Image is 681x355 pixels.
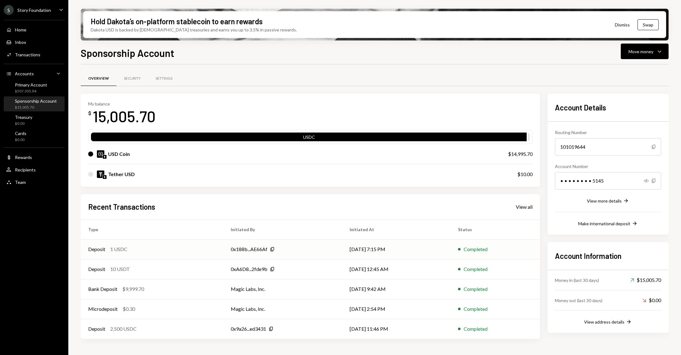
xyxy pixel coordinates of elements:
[584,319,632,325] button: View address details
[231,245,267,253] div: 0x188b...AE66Af
[15,98,57,104] div: Sponsorship Account
[88,245,105,253] div: Deposit
[116,71,148,86] a: Security
[587,198,629,204] button: View more details
[97,170,104,178] img: USDT
[103,175,107,179] img: ethereum-mainnet
[464,265,488,273] div: Completed
[122,285,144,293] div: $9,999.70
[231,325,266,333] div: 0x9a26...ed3431
[4,164,65,175] a: Recipients
[15,27,26,32] div: Home
[88,325,105,333] div: Deposit
[555,138,661,156] div: 101019644
[124,76,141,81] div: Security
[342,299,451,319] td: [DATE] 2:54 PM
[15,82,47,87] div: Primary Account
[451,219,540,239] th: Status
[88,202,155,212] h2: Recent Transactions
[464,245,488,253] div: Completed
[15,131,26,136] div: Cards
[4,129,65,144] a: Cards$0.00
[342,239,451,259] td: [DATE] 7:15 PM
[223,299,342,319] td: Magic Labs, Inc.
[4,5,14,15] div: S
[123,305,135,313] div: $0.30
[88,76,109,81] div: Overview
[517,170,533,178] div: $10.00
[629,48,653,55] div: Move money
[15,114,32,120] div: Treasury
[642,297,661,304] div: $0.00
[110,245,127,253] div: 1 USDC
[516,203,533,210] a: View all
[15,137,26,142] div: $0.00
[88,285,117,293] div: Bank Deposit
[4,152,65,163] a: Rewards
[223,279,342,299] td: Magic Labs, Inc.
[81,219,223,239] th: Type
[342,319,451,339] td: [DATE] 11:46 PM
[607,17,638,32] button: Dismiss
[464,305,488,313] div: Completed
[15,180,26,185] div: Team
[342,219,451,239] th: Initiated At
[97,150,104,158] img: USDC
[578,220,638,227] button: Make international deposit
[4,68,65,79] a: Accounts
[108,170,135,178] div: Tether USD
[15,52,40,57] div: Transactions
[4,113,65,128] a: Treasury$0.00
[630,276,661,284] div: $15,005.70
[15,167,36,172] div: Recipients
[342,259,451,279] td: [DATE] 12:45 AM
[4,24,65,35] a: Home
[464,285,488,293] div: Completed
[93,106,156,126] div: 15,005.70
[15,105,57,110] div: $15,005.70
[621,44,669,59] button: Move money
[508,150,533,158] div: $14,995.70
[555,102,661,113] h2: Account Details
[342,279,451,299] td: [DATE] 9:42 AM
[81,71,116,86] a: Overview
[555,172,661,189] div: • • • • • • • • 5145
[15,155,32,160] div: Rewards
[578,221,630,226] div: Make international deposit
[88,110,91,116] div: $
[4,176,65,188] a: Team
[555,163,661,170] div: Account Number
[587,198,622,203] div: View more details
[15,71,34,76] div: Accounts
[103,155,107,159] img: ethereum-mainnet
[555,251,661,261] h2: Account Information
[555,277,599,283] div: Money in (last 30 days)
[231,265,267,273] div: 0xA6D8...2fde9b
[88,305,118,313] div: Microdeposit
[156,76,172,81] div: Settings
[148,71,180,86] a: Settings
[110,265,130,273] div: 10 USDT
[15,89,47,94] div: $507,305.84
[555,129,661,136] div: Routing Number
[91,134,527,142] div: USDC
[4,36,65,48] a: Inbox
[516,204,533,210] div: View all
[108,150,130,158] div: USD Coin
[88,101,156,106] div: My balance
[15,40,26,45] div: Inbox
[223,219,342,239] th: Initiated By
[4,96,65,111] a: Sponsorship Account$15,005.70
[15,121,32,126] div: $0.00
[91,26,297,33] div: Dakota USD is backed by [DEMOGRAPHIC_DATA] treasuries and earns you up to 3.5% in passive rewards.
[17,7,51,13] div: Story Foundation
[584,319,624,325] div: View address details
[91,16,263,26] div: Hold Dakota’s on-platform stablecoin to earn rewards
[81,47,174,59] h1: Sponsorship Account
[4,49,65,60] a: Transactions
[4,80,65,95] a: Primary Account$507,305.84
[638,19,659,30] button: Swap
[464,325,488,333] div: Completed
[555,297,602,304] div: Money out (last 30 days)
[110,325,137,333] div: 2,500 USDC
